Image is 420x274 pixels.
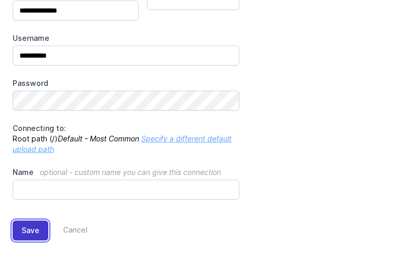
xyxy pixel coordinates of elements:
a: Cancel [48,221,88,240]
label: Password [13,78,239,89]
p: Root path (/) [13,123,239,155]
label: Name [13,167,239,178]
span: Connecting to: [13,124,66,133]
iframe: Drift Widget Chat Controller [367,222,407,261]
i: Default - Most Common [58,134,139,143]
button: Save [13,221,48,240]
label: Username [13,33,239,43]
span: optional - custom name you can give this connection [40,168,221,177]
